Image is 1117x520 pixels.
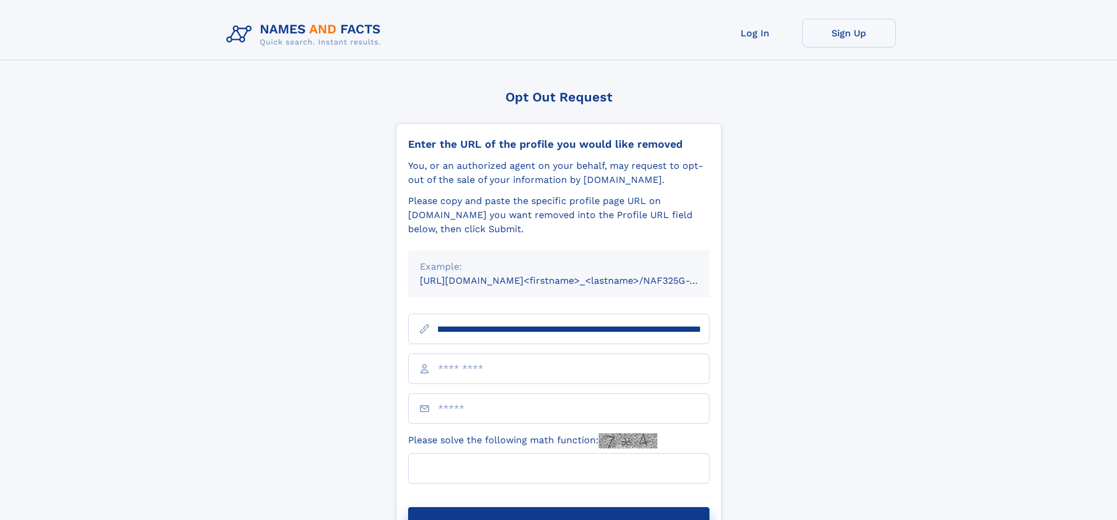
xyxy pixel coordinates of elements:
[408,433,657,448] label: Please solve the following math function:
[396,90,722,104] div: Opt Out Request
[708,19,802,47] a: Log In
[408,194,709,236] div: Please copy and paste the specific profile page URL on [DOMAIN_NAME] you want removed into the Pr...
[408,159,709,187] div: You, or an authorized agent on your behalf, may request to opt-out of the sale of your informatio...
[802,19,896,47] a: Sign Up
[408,138,709,151] div: Enter the URL of the profile you would like removed
[420,275,732,286] small: [URL][DOMAIN_NAME]<firstname>_<lastname>/NAF325G-xxxxxxxx
[222,19,391,50] img: Logo Names and Facts
[420,260,698,274] div: Example:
